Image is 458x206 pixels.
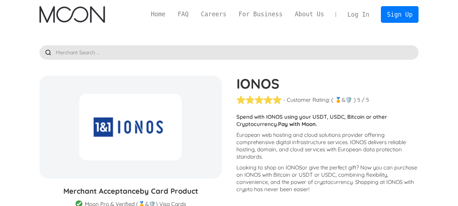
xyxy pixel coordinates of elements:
div: - Customer Rating: [283,96,330,104]
a: Careers [195,10,232,19]
span: by Card Product [140,186,198,196]
a: Home [145,10,172,19]
a: FAQ [172,10,195,19]
div: ( [331,96,333,104]
a: For Business [232,10,289,19]
p: Spend with IONOS using your USDT, USDC, Bitcoin or other Cryptocurrency. [236,113,419,128]
input: Merchant Search ... [39,45,419,60]
a: home [39,6,105,23]
h3: Merchant Acceptance [39,186,222,197]
a: About Us [289,10,330,19]
img: Moon Logo [39,6,105,23]
strong: Pay with Moon. [278,121,317,127]
div: 5 [357,96,360,104]
span: or give the perfect gift [302,164,356,171]
a: Log In [341,7,375,22]
p: Looking to shop on IONOS ? Now you can purchase on IONOS with Bitcoin or USDT or USDC, combining ... [236,164,419,193]
div: ) [354,96,356,104]
div: / 5 [362,96,369,104]
h1: IONOS [236,76,419,92]
div: 🏅&🛡️ [335,96,352,104]
a: Sign Up [381,6,419,22]
p: European web hosting and cloud solutions provider offering comprehensive digital infrastructure s... [236,131,419,160]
